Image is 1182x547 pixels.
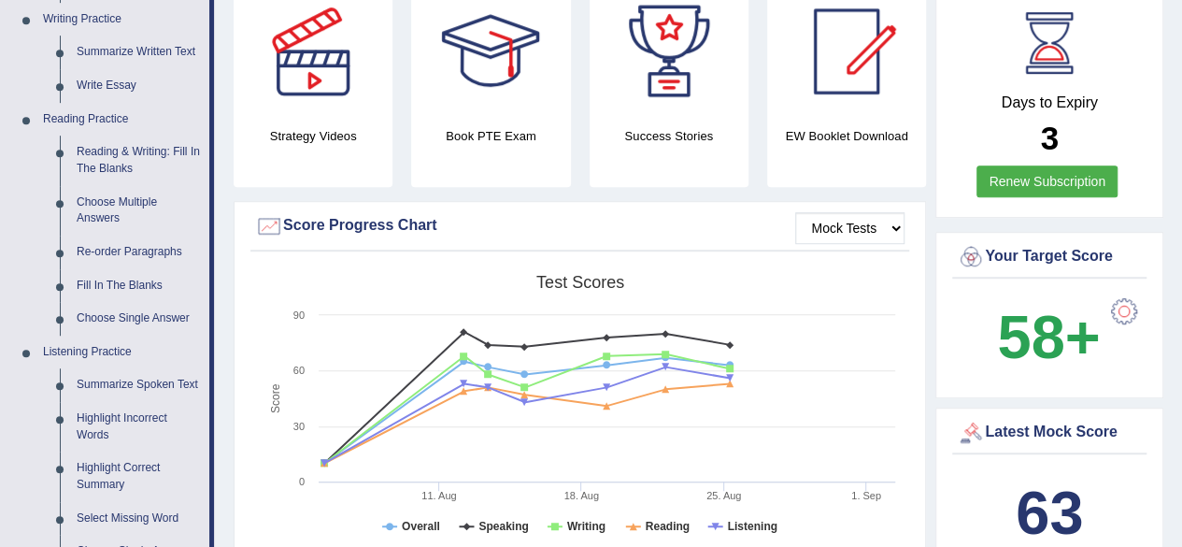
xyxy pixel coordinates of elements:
text: 90 [293,309,305,321]
h4: Days to Expiry [957,94,1142,111]
div: Your Target Score [957,243,1142,271]
a: Summarize Written Text [68,36,209,69]
tspan: Listening [728,520,777,533]
tspan: Writing [567,520,605,533]
a: Choose Multiple Answers [68,186,209,236]
tspan: Overall [402,520,440,533]
a: Select Missing Word [68,502,209,536]
a: Summarize Spoken Text [68,368,209,402]
h4: Success Stories [590,126,748,146]
b: 63 [1016,479,1083,547]
a: Reading & Writing: Fill In The Blanks [68,136,209,185]
text: 0 [299,476,305,487]
b: 3 [1040,120,1058,156]
tspan: Reading [646,520,690,533]
h4: Book PTE Exam [411,126,570,146]
tspan: Test scores [536,273,624,292]
a: Highlight Correct Summary [68,452,209,501]
tspan: 25. Aug [706,490,741,501]
a: Highlight Incorrect Words [68,402,209,452]
a: Writing Practice [35,3,209,36]
a: Fill In The Blanks [68,269,209,303]
tspan: Speaking [478,520,528,533]
a: Choose Single Answer [68,302,209,336]
h4: Strategy Videos [234,126,392,146]
a: Reading Practice [35,103,209,137]
h4: EW Booklet Download [767,126,926,146]
a: Listening Practice [35,336,209,369]
tspan: 1. Sep [851,490,881,501]
a: Re-order Paragraphs [68,236,209,269]
text: 30 [293,421,305,432]
div: Latest Mock Score [957,419,1142,447]
a: Renew Subscription [976,166,1118,197]
tspan: 18. Aug [564,490,599,501]
div: Score Progress Chart [255,212,904,240]
b: 58+ [997,303,1100,371]
tspan: Score [269,383,282,413]
a: Write Essay [68,69,209,103]
tspan: 11. Aug [421,490,456,501]
text: 60 [293,365,305,376]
